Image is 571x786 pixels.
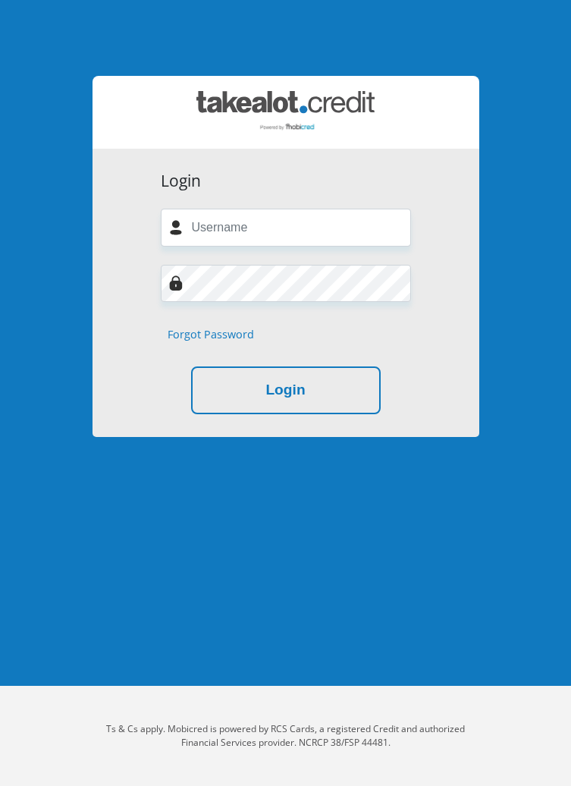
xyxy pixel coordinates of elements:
[168,220,184,235] img: user-icon image
[93,722,479,750] p: Ts & Cs apply. Mobicred is powered by RCS Cards, a registered Credit and authorized Financial Ser...
[168,326,254,343] a: Forgot Password
[168,275,184,291] img: Image
[191,366,381,414] button: Login
[161,171,411,190] h3: Login
[196,91,375,134] img: takealot_credit logo
[161,209,411,246] input: Username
